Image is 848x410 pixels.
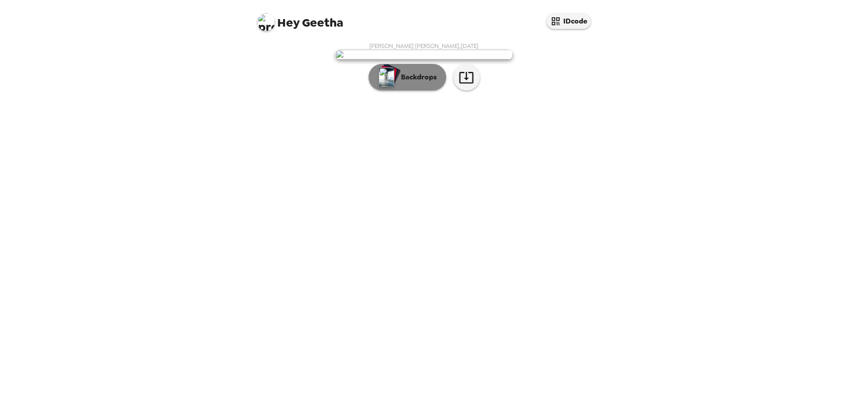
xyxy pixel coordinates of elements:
p: Backdrops [397,72,437,83]
button: IDcode [546,13,591,29]
img: profile pic [257,13,275,31]
button: Backdrops [369,64,446,91]
span: Geetha [257,9,343,29]
span: Hey [277,15,299,31]
span: [PERSON_NAME] [PERSON_NAME] , [DATE] [369,42,479,50]
img: user [335,50,513,59]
